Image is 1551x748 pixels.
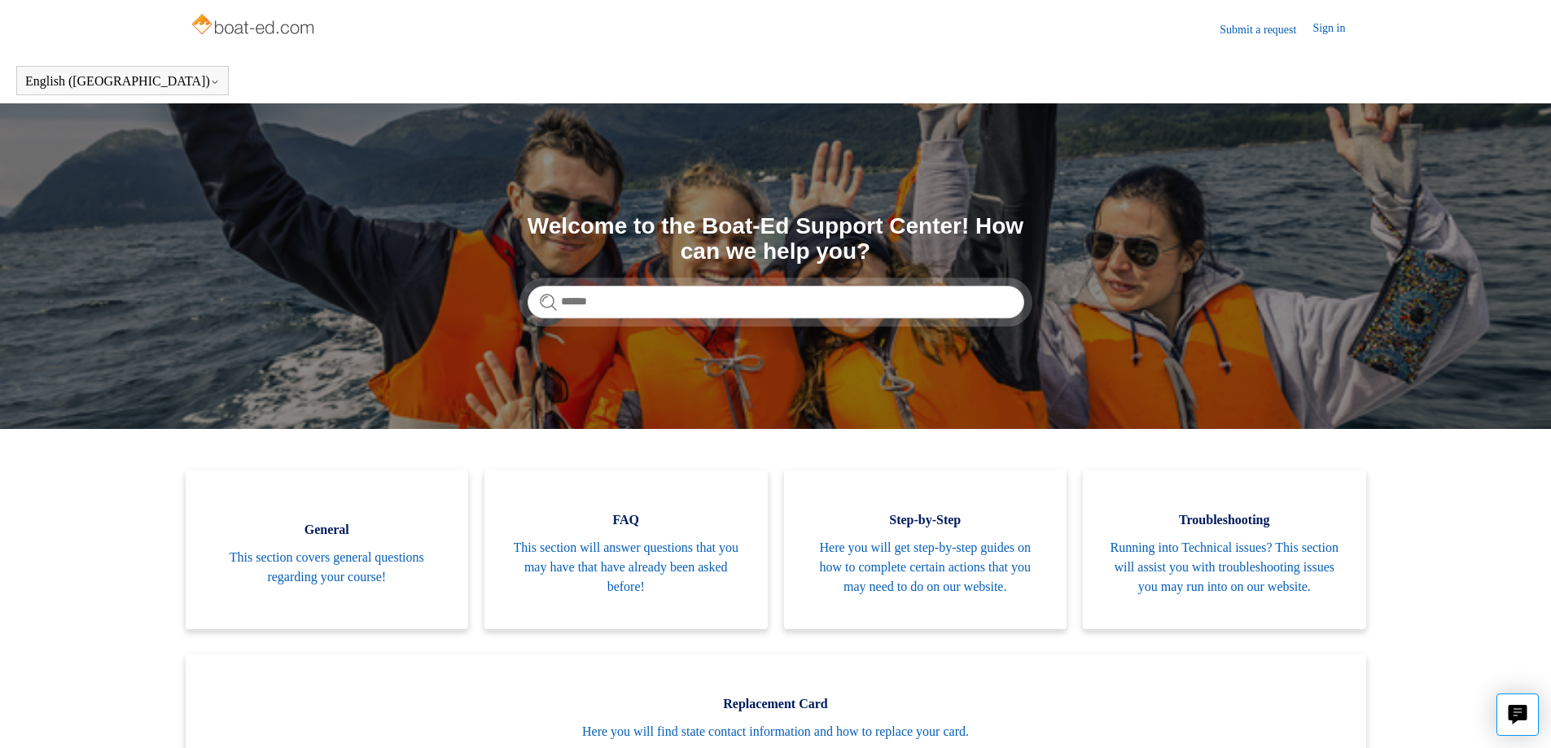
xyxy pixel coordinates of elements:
[1312,20,1361,39] a: Sign in
[1083,470,1366,629] a: Troubleshooting Running into Technical issues? This section will assist you with troubleshooting ...
[186,470,469,629] a: General This section covers general questions regarding your course!
[1220,21,1312,38] a: Submit a request
[808,510,1043,530] span: Step-by-Step
[484,470,768,629] a: FAQ This section will answer questions that you may have that have already been asked before!
[784,470,1067,629] a: Step-by-Step Here you will get step-by-step guides on how to complete certain actions that you ma...
[528,214,1024,265] h1: Welcome to the Boat-Ed Support Center! How can we help you?
[210,694,1342,714] span: Replacement Card
[210,520,445,540] span: General
[1107,538,1342,597] span: Running into Technical issues? This section will assist you with troubleshooting issues you may r...
[808,538,1043,597] span: Here you will get step-by-step guides on how to complete certain actions that you may need to do ...
[1496,693,1539,736] button: Live chat
[509,510,743,530] span: FAQ
[210,722,1342,741] span: Here you will find state contact information and how to replace your card.
[210,548,445,587] span: This section covers general questions regarding your course!
[509,538,743,597] span: This section will answer questions that you may have that have already been asked before!
[1107,510,1342,530] span: Troubleshooting
[528,286,1024,318] input: Search
[25,74,220,89] button: English ([GEOGRAPHIC_DATA])
[190,10,319,42] img: Boat-Ed Help Center home page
